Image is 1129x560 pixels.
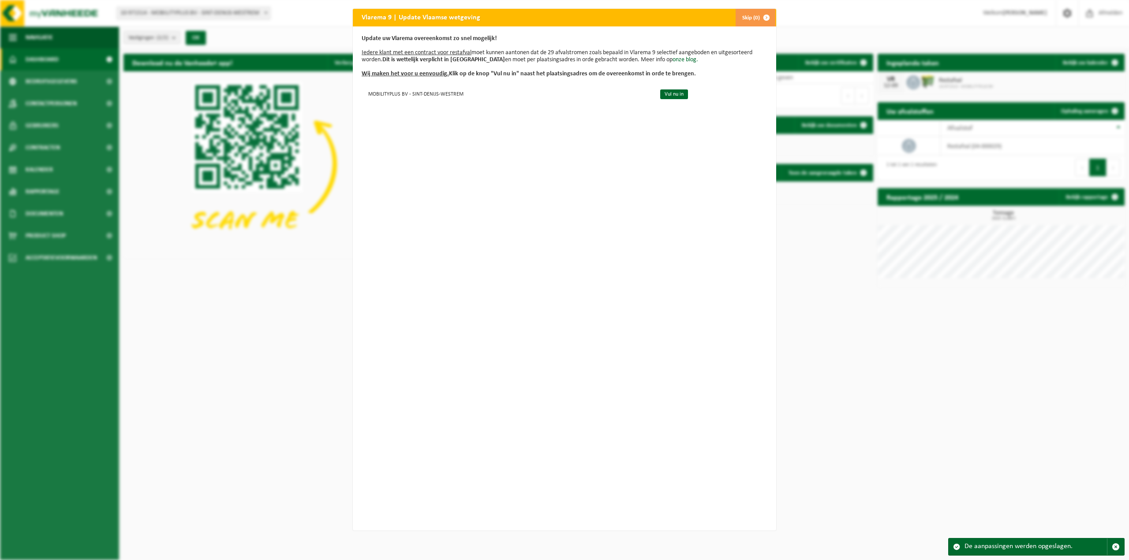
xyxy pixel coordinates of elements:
[673,56,698,63] a: onze blog.
[362,35,767,78] p: moet kunnen aantonen dat de 29 afvalstromen zoals bepaald in Vlarema 9 selectief aangeboden en ui...
[353,9,489,26] h2: Vlarema 9 | Update Vlaamse wetgeving
[362,70,449,77] u: Wij maken het voor u eenvoudig.
[362,35,497,42] b: Update uw Vlarema overeenkomst zo snel mogelijk!
[660,89,688,99] a: Vul nu in
[735,9,775,26] button: Skip (0)
[362,86,653,101] td: MOBILITYPLUS BV - SINT-DENIJS-WESTREM
[382,56,505,63] b: Dit is wettelijk verplicht in [GEOGRAPHIC_DATA]
[362,49,471,56] u: Iedere klant met een contract voor restafval
[362,70,696,77] b: Klik op de knop "Vul nu in" naast het plaatsingsadres om de overeenkomst in orde te brengen.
